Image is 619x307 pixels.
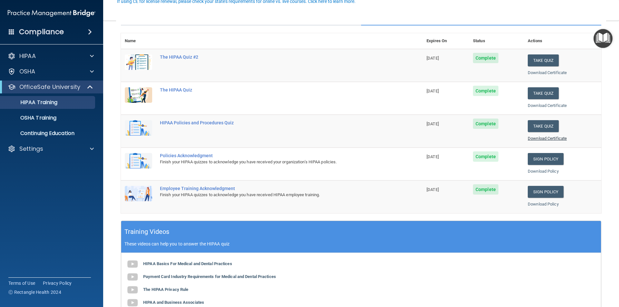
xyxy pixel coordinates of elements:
[473,119,498,129] span: Complete
[143,300,204,305] b: HIPAA and Business Associates
[124,226,170,237] h5: Training Videos
[121,33,156,49] th: Name
[160,120,390,125] div: HIPAA Policies and Procedures Quiz
[528,169,559,174] a: Download Policy
[427,56,439,61] span: [DATE]
[528,202,559,206] a: Download Policy
[427,121,439,126] span: [DATE]
[126,271,139,283] img: gray_youtube_icon.38fcd6cc.png
[427,89,439,93] span: [DATE]
[160,87,390,92] div: The HIPAA Quiz
[126,283,139,296] img: gray_youtube_icon.38fcd6cc.png
[126,258,139,271] img: gray_youtube_icon.38fcd6cc.png
[19,83,80,91] p: OfficeSafe University
[473,53,498,63] span: Complete
[143,261,232,266] b: HIPAA Basics For Medical and Dental Practices
[43,280,72,286] a: Privacy Policy
[19,145,43,153] p: Settings
[143,287,188,292] b: The HIPAA Privacy Rule
[8,83,93,91] a: OfficeSafe University
[528,54,559,66] button: Take Quiz
[528,120,559,132] button: Take Quiz
[4,99,57,106] p: HIPAA Training
[160,158,390,166] div: Finish your HIPAA quizzes to acknowledge you have received your organization’s HIPAA policies.
[160,191,390,199] div: Finish your HIPAA quizzes to acknowledge you have received HIPAA employee training.
[473,184,498,195] span: Complete
[427,154,439,159] span: [DATE]
[8,280,35,286] a: Terms of Use
[4,115,56,121] p: OSHA Training
[473,151,498,162] span: Complete
[528,186,564,198] a: Sign Policy
[423,33,469,49] th: Expires On
[124,241,598,246] p: These videos can help you to answer the HIPAA quiz
[19,52,36,60] p: HIPAA
[524,33,601,49] th: Actions
[594,29,613,48] button: Open Resource Center
[160,153,390,158] div: Policies Acknowledgment
[427,187,439,192] span: [DATE]
[19,27,64,36] h4: Compliance
[8,68,94,75] a: OSHA
[160,54,390,60] div: The HIPAA Quiz #2
[19,68,35,75] p: OSHA
[528,87,559,99] button: Take Quiz
[528,103,567,108] a: Download Certificate
[143,274,276,279] b: Payment Card Industry Requirements for Medical and Dental Practices
[8,52,94,60] a: HIPAA
[4,130,92,137] p: Continuing Education
[469,33,524,49] th: Status
[8,289,61,295] span: Ⓒ Rectangle Health 2024
[528,136,567,141] a: Download Certificate
[528,153,564,165] a: Sign Policy
[473,86,498,96] span: Complete
[8,145,94,153] a: Settings
[528,70,567,75] a: Download Certificate
[8,7,95,20] img: PMB logo
[160,186,390,191] div: Employee Training Acknowledgment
